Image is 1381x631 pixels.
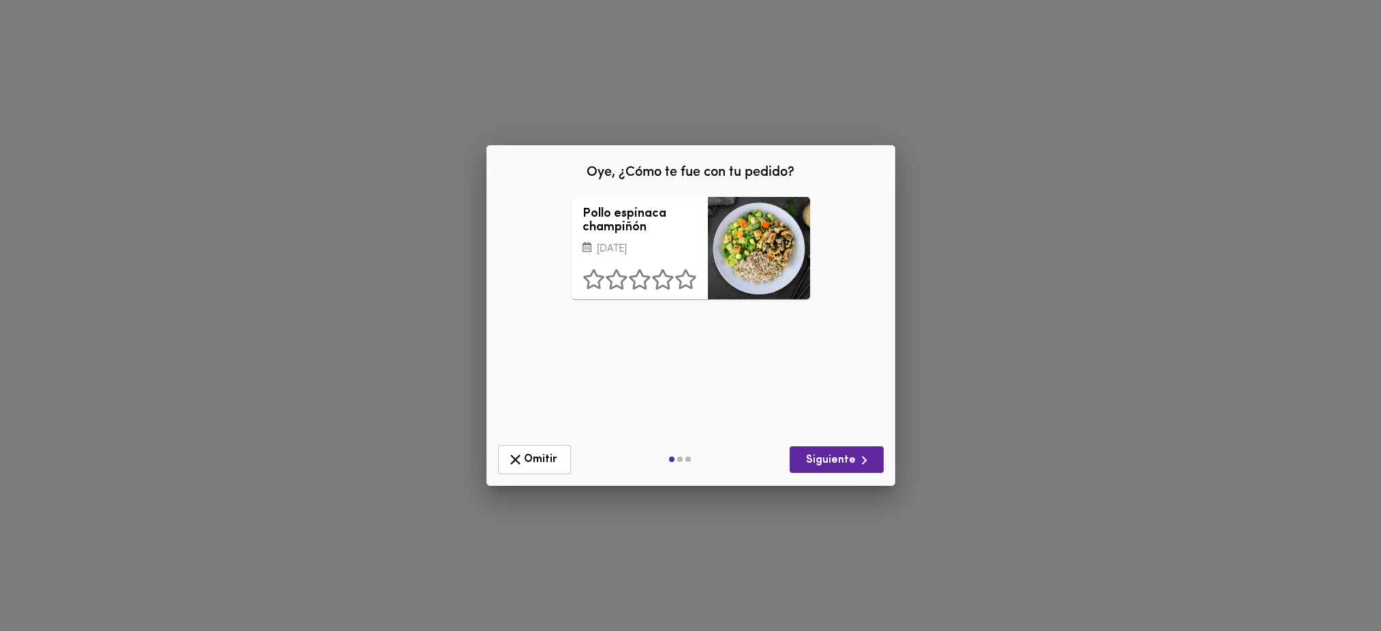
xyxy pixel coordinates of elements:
[507,451,562,468] span: Omitir
[1302,552,1367,617] iframe: Messagebird Livechat Widget
[801,452,873,469] span: Siguiente
[498,445,571,474] button: Omitir
[583,208,697,235] h3: Pollo espinaca champiñón
[587,166,794,179] span: Oye, ¿Cómo te fue con tu pedido?
[790,446,884,473] button: Siguiente
[583,241,697,257] p: [DATE]
[708,197,810,299] div: Pollo espinaca champiñón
